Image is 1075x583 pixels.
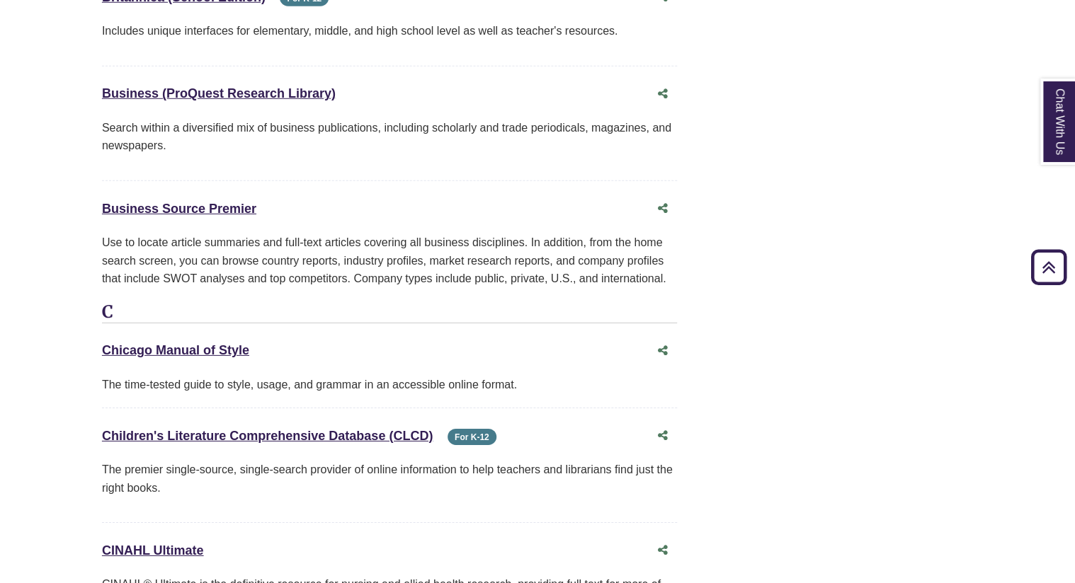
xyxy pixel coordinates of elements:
[102,22,677,40] p: Includes unique interfaces for elementary, middle, and high school level as well as teacher's res...
[649,422,677,449] button: Share this database
[448,429,496,445] span: For K-12
[102,119,677,155] p: Search within a diversified mix of business publications, including scholarly and trade periodica...
[649,195,677,222] button: Share this database
[102,202,256,216] a: Business Source Premier
[1026,258,1071,277] a: Back to Top
[102,233,677,288] div: Use to locate article summaries and full-text articles covering all business disciplines. In addi...
[102,86,336,100] a: Business (ProQuest Research Library)
[102,543,204,558] a: CINAHL Ultimate
[102,302,677,323] h3: C
[102,343,249,357] a: Chicago Manual of Style
[102,461,677,497] p: The premier single-source, single-search provider of online information to help teachers and libr...
[649,537,677,564] button: Share this database
[102,429,433,443] a: Children's Literature Comprehensive Database (CLCD)
[649,81,677,108] button: Share this database
[649,337,677,364] button: Share this database
[102,376,677,394] div: The time-tested guide to style, usage, and grammar in an accessible online format.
